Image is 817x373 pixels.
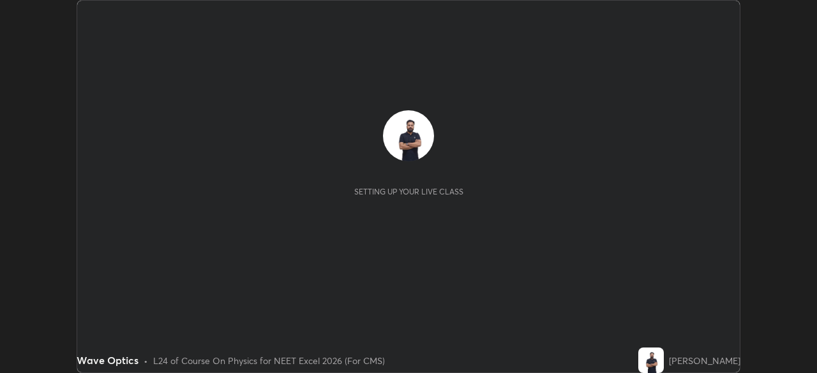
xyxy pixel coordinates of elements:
div: L24 of Course On Physics for NEET Excel 2026 (For CMS) [153,354,385,367]
div: • [144,354,148,367]
img: 24f6a8b3a2b944efa78c3a5ea683d6ae.jpg [383,110,434,161]
div: Wave Optics [77,353,139,368]
div: [PERSON_NAME] [669,354,740,367]
img: 24f6a8b3a2b944efa78c3a5ea683d6ae.jpg [638,347,664,373]
div: Setting up your live class [354,187,463,196]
